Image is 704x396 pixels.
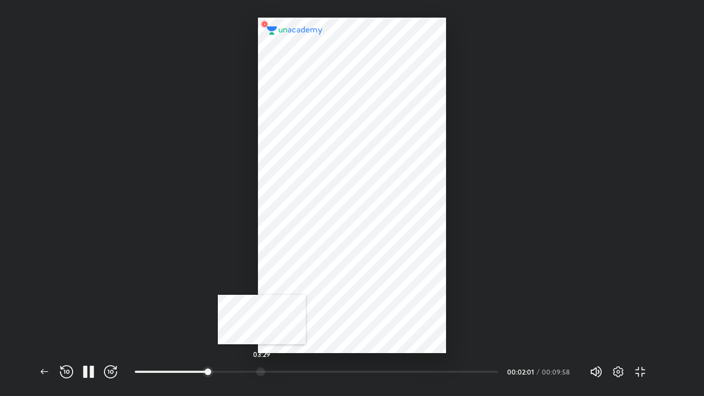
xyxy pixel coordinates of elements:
h5: 03:29 [253,351,270,358]
div: 00:09:58 [542,369,572,375]
img: logo.2a7e12a2.svg [267,26,323,35]
div: / [537,369,540,375]
img: wMgqJGBwKWe8AAAAABJRU5ErkJggg== [258,18,271,31]
div: 00:02:01 [507,369,535,375]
